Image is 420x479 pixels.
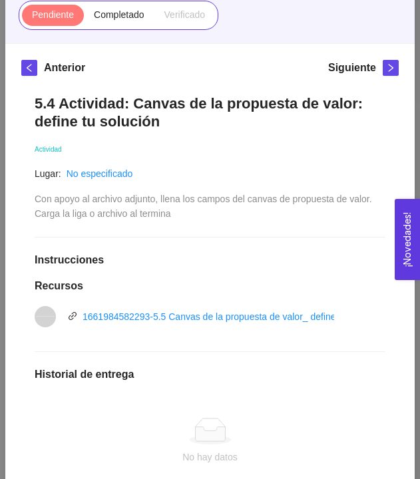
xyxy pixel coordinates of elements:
a: 1661984582293-5.5 Canvas de la propuesta de valor_ define tu solución.pptx [83,311,403,322]
span: left [22,63,37,73]
a: No especificado [67,168,133,179]
span: Pendiente [32,9,74,20]
button: left [21,60,37,76]
span: Actividad [35,146,62,153]
span: Verificado [164,9,205,20]
button: right [383,60,399,76]
article: Lugar: [35,166,61,181]
h1: 5.4 Actividad: Canvas de la propuesta de valor: define tu solución [35,94,385,130]
h1: Historial de entrega [35,368,385,381]
span: Completado [94,9,144,20]
span: Con apoyo al archivo adjunto, llena los campos del canvas de propuesta de valor. Carga la liga o ... [35,194,377,219]
span: vnd.openxmlformats-officedocument.presentationml.presentation [36,315,55,317]
h5: Siguiente [328,60,376,76]
h1: Instrucciones [35,253,385,267]
h5: Anterior [44,60,85,76]
div: No hay datos [45,450,375,464]
span: link [68,311,77,321]
button: Open Feedback Widget [395,199,420,280]
span: right [383,63,398,73]
h1: Recursos [35,279,385,293]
